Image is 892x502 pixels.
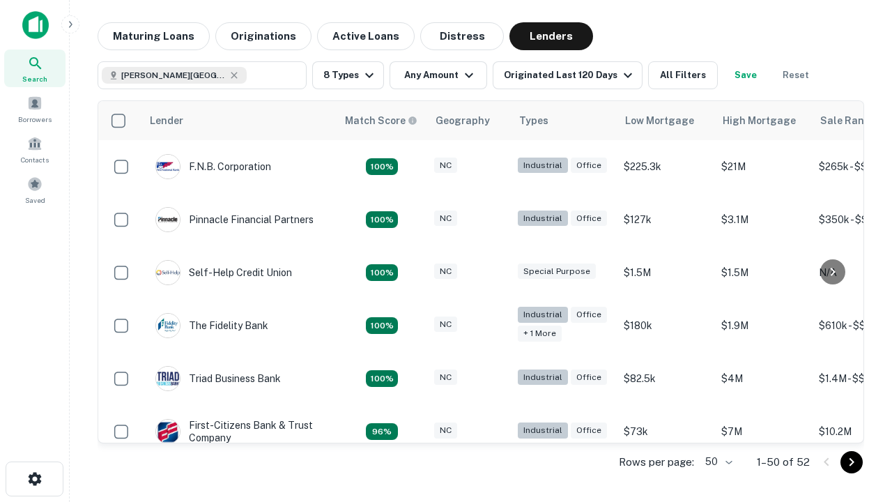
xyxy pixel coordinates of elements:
[518,264,596,280] div: Special Purpose
[648,61,718,89] button: All Filters
[312,61,384,89] button: 8 Types
[436,112,490,129] div: Geography
[714,101,812,140] th: High Mortgage
[25,195,45,206] span: Saved
[366,264,398,281] div: Matching Properties: 11, hasApolloMatch: undefined
[4,90,66,128] a: Borrowers
[571,307,607,323] div: Office
[509,22,593,50] button: Lenders
[518,307,568,323] div: Industrial
[215,22,312,50] button: Originations
[22,11,49,39] img: capitalize-icon.png
[504,67,636,84] div: Originated Last 120 Days
[21,154,49,165] span: Contacts
[822,390,892,457] iframe: Chat Widget
[714,140,812,193] td: $21M
[155,154,271,179] div: F.n.b. Corporation
[619,454,694,471] p: Rows per page:
[18,114,52,125] span: Borrowers
[98,22,210,50] button: Maturing Loans
[519,112,548,129] div: Types
[617,140,714,193] td: $225.3k
[345,113,417,128] div: Capitalize uses an advanced AI algorithm to match your search with the best lender. The match sco...
[617,299,714,352] td: $180k
[571,211,607,227] div: Office
[434,264,457,280] div: NC
[434,211,457,227] div: NC
[700,452,735,472] div: 50
[390,61,487,89] button: Any Amount
[518,423,568,439] div: Industrial
[571,423,607,439] div: Office
[518,158,568,174] div: Industrial
[493,61,643,89] button: Originated Last 120 Days
[714,246,812,299] td: $1.5M
[617,193,714,246] td: $127k
[617,246,714,299] td: $1.5M
[840,451,863,473] button: Go to next page
[617,101,714,140] th: Low Mortgage
[518,326,562,342] div: + 1 more
[434,317,457,333] div: NC
[366,370,398,387] div: Matching Properties: 8, hasApolloMatch: undefined
[714,405,812,458] td: $7M
[156,420,180,443] img: picture
[156,155,180,178] img: picture
[571,370,607,386] div: Office
[337,101,427,140] th: Capitalize uses an advanced AI algorithm to match your search with the best lender. The match sco...
[434,158,457,174] div: NC
[155,366,281,391] div: Triad Business Bank
[150,112,183,129] div: Lender
[155,260,292,285] div: Self-help Credit Union
[427,101,511,140] th: Geography
[22,73,47,84] span: Search
[4,171,66,208] a: Saved
[366,211,398,228] div: Matching Properties: 13, hasApolloMatch: undefined
[155,313,268,338] div: The Fidelity Bank
[141,101,337,140] th: Lender
[774,61,818,89] button: Reset
[714,352,812,405] td: $4M
[317,22,415,50] button: Active Loans
[723,61,768,89] button: Save your search to get updates of matches that match your search criteria.
[714,193,812,246] td: $3.1M
[366,423,398,440] div: Matching Properties: 7, hasApolloMatch: undefined
[757,454,810,471] p: 1–50 of 52
[156,208,180,231] img: picture
[345,113,415,128] h6: Match Score
[366,158,398,175] div: Matching Properties: 9, hasApolloMatch: undefined
[617,352,714,405] td: $82.5k
[723,112,796,129] div: High Mortgage
[518,370,568,386] div: Industrial
[617,405,714,458] td: $73k
[121,69,226,82] span: [PERSON_NAME][GEOGRAPHIC_DATA], [GEOGRAPHIC_DATA]
[714,299,812,352] td: $1.9M
[420,22,504,50] button: Distress
[4,50,66,87] a: Search
[4,130,66,168] a: Contacts
[366,317,398,334] div: Matching Properties: 13, hasApolloMatch: undefined
[156,314,180,337] img: picture
[511,101,617,140] th: Types
[518,211,568,227] div: Industrial
[571,158,607,174] div: Office
[155,419,323,444] div: First-citizens Bank & Trust Company
[156,367,180,390] img: picture
[434,370,457,386] div: NC
[156,261,180,284] img: picture
[434,423,457,439] div: NC
[625,112,694,129] div: Low Mortgage
[155,207,314,232] div: Pinnacle Financial Partners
